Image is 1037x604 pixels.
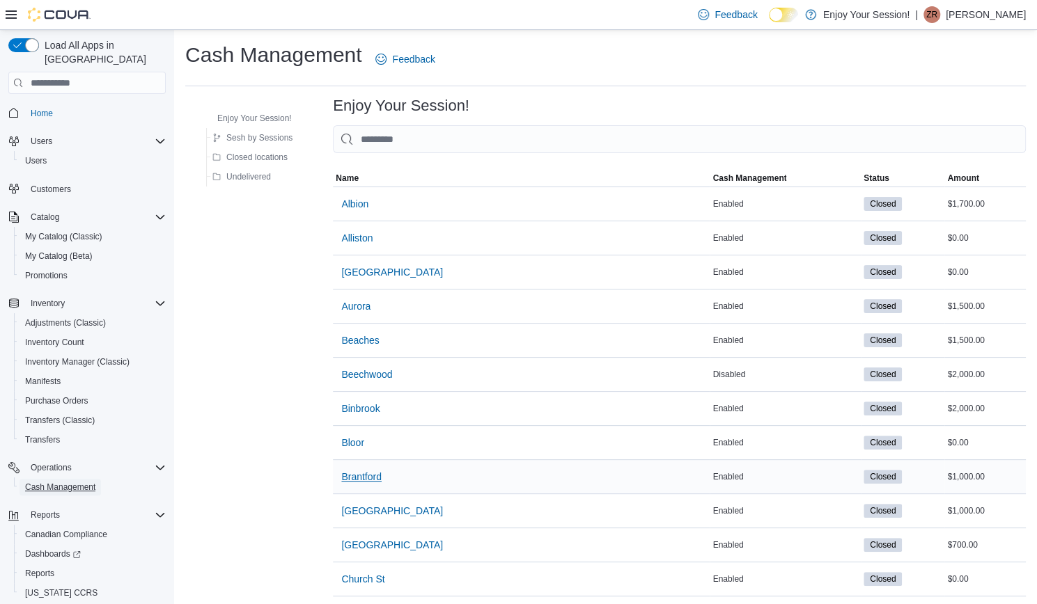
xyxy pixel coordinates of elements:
[341,367,392,381] span: Beechwood
[341,299,371,313] span: Aurora
[710,366,861,383] div: Disabled
[341,572,384,586] span: Church St
[710,571,861,587] div: Enabled
[710,264,861,280] div: Enabled
[710,298,861,315] div: Enabled
[25,587,98,598] span: [US_STATE] CCRS
[25,181,77,198] a: Customers
[947,173,978,184] span: Amount
[870,232,896,244] span: Closed
[864,265,902,279] span: Closed
[341,538,443,552] span: [GEOGRAPHIC_DATA]
[207,129,298,146] button: Sesh by Sessions
[25,376,61,387] span: Manifests
[864,197,902,211] span: Closed
[336,429,370,456] button: Bloor
[25,482,95,493] span: Cash Management
[341,265,443,279] span: [GEOGRAPHIC_DATA]
[944,332,1026,349] div: $1,500.00
[3,458,171,477] button: Operations
[341,504,443,518] span: [GEOGRAPHIC_DATA]
[341,333,379,347] span: Beaches
[14,151,171,170] button: Users
[870,539,896,551] span: Closed
[14,564,171,583] button: Reports
[14,246,171,266] button: My Catalog (Beta)
[185,41,361,69] h1: Cash Management
[20,315,111,331] a: Adjustments (Classic)
[336,173,359,184] span: Name
[25,395,88,406] span: Purchase Orders
[20,412,100,429] a: Transfers (Classic)
[20,228,108,245] a: My Catalog (Classic)
[25,155,47,166] span: Users
[864,333,902,347] span: Closed
[870,300,896,312] span: Closed
[20,152,52,169] a: Users
[864,436,902,450] span: Closed
[20,526,166,543] span: Canadian Compliance
[710,434,861,451] div: Enabled
[207,149,293,166] button: Closed locations
[333,97,469,114] h3: Enjoy Your Session!
[870,470,896,483] span: Closed
[25,133,166,150] span: Users
[25,459,77,476] button: Operations
[20,267,166,284] span: Promotions
[864,504,902,518] span: Closed
[336,463,387,491] button: Brantford
[25,548,81,559] span: Dashboards
[336,360,398,388] button: Beechwood
[25,105,59,122] a: Home
[20,526,113,543] a: Canadian Compliance
[14,372,171,391] button: Manifests
[944,434,1026,451] div: $0.00
[870,198,896,210] span: Closed
[20,565,60,582] a: Reports
[710,170,861,186] button: Cash Management
[336,565,390,593] button: Church St
[20,479,101,495] a: Cash Management
[226,171,271,182] span: Undelivered
[20,373,66,390] a: Manifests
[336,497,449,525] button: [GEOGRAPHIC_DATA]
[31,509,60,520] span: Reports
[14,525,171,544] button: Canadian Compliance
[31,462,72,473] span: Operations
[25,568,54,579] span: Reports
[3,179,171,199] button: Customers
[20,412,166,429] span: Transfers (Classic)
[341,470,382,484] span: Brantford
[870,368,896,381] span: Closed
[336,190,374,218] button: Albion
[20,248,98,264] a: My Catalog (Beta)
[692,1,763,29] a: Feedback
[870,334,896,347] span: Closed
[944,264,1026,280] div: $0.00
[25,104,166,121] span: Home
[864,299,902,313] span: Closed
[926,6,937,23] span: ZR
[944,366,1026,383] div: $2,000.00
[710,468,861,485] div: Enabled
[3,102,171,122] button: Home
[31,108,53,119] span: Home
[20,334,166,351] span: Inventory Count
[31,212,59,223] span: Catalog
[25,295,166,312] span: Inventory
[870,436,896,449] span: Closed
[31,298,65,309] span: Inventory
[226,152,288,163] span: Closed locations
[20,565,166,582] span: Reports
[336,326,384,354] button: Beaches
[25,415,95,426] span: Transfers (Classic)
[20,267,73,284] a: Promotions
[14,333,171,352] button: Inventory Count
[712,173,786,184] span: Cash Management
[944,571,1026,587] div: $0.00
[39,38,166,66] span: Load All Apps in [GEOGRAPHIC_DATA]
[20,479,166,495] span: Cash Management
[20,392,166,409] span: Purchase Orders
[25,317,106,328] span: Adjustments (Classic)
[710,332,861,349] div: Enabled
